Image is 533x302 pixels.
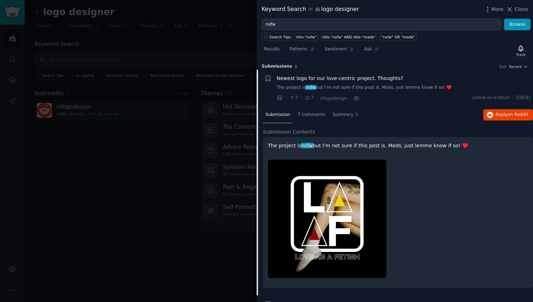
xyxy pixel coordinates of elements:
button: Browse [504,19,531,31]
div: title:"nsfw" AND title:"made" [323,35,376,39]
span: Results [264,46,280,53]
span: Close [515,6,528,13]
button: Track [514,43,528,58]
button: Search Tips [262,33,292,41]
button: Close [506,6,528,13]
span: Submission s [262,63,292,70]
span: · [349,94,351,102]
span: Recent [509,64,522,69]
a: "nsfw" OR "made" [380,33,417,41]
div: Sort [499,64,507,69]
div: "nsfw" OR "made" [381,35,415,39]
a: Ask [362,44,382,58]
button: Recent [509,64,528,69]
img: Newest logo for our love-centric project. Thoughts? [268,160,386,278]
div: title:"nsfw" [296,35,317,39]
span: Search Tips [269,35,291,39]
span: r/logodesign [320,96,347,101]
span: on Reddit [508,112,528,117]
span: 7 [305,95,313,101]
span: More [491,6,504,13]
span: · [285,94,287,102]
span: in [308,6,312,13]
span: u/love-as-a-fetish [472,95,509,101]
div: Track [516,52,526,57]
a: The project isnsfwbut I’m not sure if this post is. Mods, just lemme know if so! ♥️ [277,85,531,91]
span: 7 Comments [298,112,325,118]
span: · [301,94,302,102]
span: · [512,95,514,101]
a: Sentiment [322,44,357,58]
span: nsfw [305,85,317,90]
button: More [484,6,504,13]
span: nsfw [301,143,313,148]
span: Sentiment [325,46,347,53]
span: Submission Contents [263,128,315,136]
a: title:"nsfw" [295,33,318,41]
span: · [316,94,318,102]
input: Try a keyword related to your business [262,19,502,31]
p: The project is but I’m not sure if this post is. Mods, just lemme know if so! ♥️ [268,142,528,149]
a: Results [262,44,282,58]
span: Summary [332,112,353,118]
div: Keyword Search logo designer [262,5,359,14]
button: Replyon Reddit [483,109,533,121]
span: Reply [496,112,528,118]
a: Patterns [287,44,317,58]
a: Newest logo for our love-centric project. Thoughts? [277,75,403,82]
span: Ask [364,46,372,53]
span: Submission [265,112,290,118]
span: [DATE] [516,95,531,101]
span: 0 [289,95,298,101]
span: Patterns [289,46,307,53]
span: 2 [295,64,297,69]
a: title:"nsfw" AND title:"made" [321,33,377,41]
